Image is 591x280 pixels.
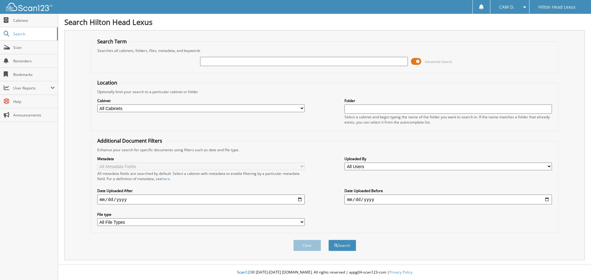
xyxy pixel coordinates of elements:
legend: Additional Document Filters [94,137,165,144]
div: © [DATE]-[DATE] [DOMAIN_NAME]. All rights reserved | appg04-scan123-com | [58,265,591,280]
button: Search [328,240,356,251]
span: Announcements [13,112,55,118]
label: Date Uploaded Before [344,188,552,193]
span: Reminders [13,58,55,64]
span: User Reports [13,85,50,91]
iframe: Chat Widget [560,250,591,280]
label: Metadata [97,156,305,161]
legend: Search Term [94,38,130,45]
div: All metadata fields are searched by default. Select a cabinet with metadata to enable filtering b... [97,171,305,181]
input: start [97,195,305,204]
label: Cabinet [97,98,305,103]
label: Date Uploaded After [97,188,305,193]
label: File type [97,212,305,217]
div: Select a cabinet and begin typing the name of the folder you want to search in. If the name match... [344,114,552,125]
img: scan123-logo-white.svg [6,3,52,11]
a: here [162,176,170,181]
h1: Search Hilton Head Lexus [64,17,585,27]
button: Clear [293,240,321,251]
a: Privacy Policy [389,270,412,275]
span: Advanced Search [425,59,452,64]
legend: Location [94,79,120,86]
span: Cabinets [13,18,55,23]
span: Bookmarks [13,72,55,77]
span: Scan123 [237,270,252,275]
label: Uploaded By [344,156,552,161]
span: Scan [13,45,55,50]
span: Search [13,31,54,37]
div: Optionally limit your search to a particular cabinet or folder [94,89,555,94]
span: Hilton Head Lexus [538,5,576,9]
span: Help [13,99,55,104]
div: Searches all cabinets, folders, files, metadata, and keywords [94,48,555,53]
div: Enhance your search for specific documents using filters such as date and file type. [94,147,555,152]
span: CAM D. [499,5,514,9]
input: end [344,195,552,204]
label: Folder [344,98,552,103]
